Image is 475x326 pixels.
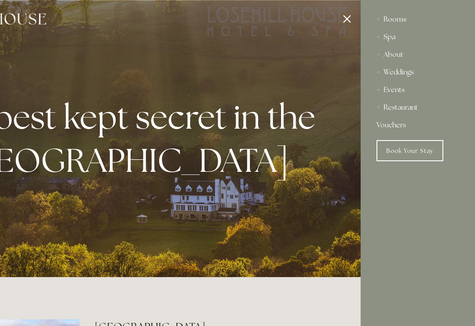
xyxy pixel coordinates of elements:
a: Book Your Stay [376,140,443,161]
div: About [376,46,459,63]
div: Restaurant [376,99,459,116]
div: Weddings [376,63,459,81]
a: Vouchers [376,116,459,134]
div: Events [376,81,459,99]
div: Spa [376,28,459,46]
div: Rooms [376,11,459,28]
